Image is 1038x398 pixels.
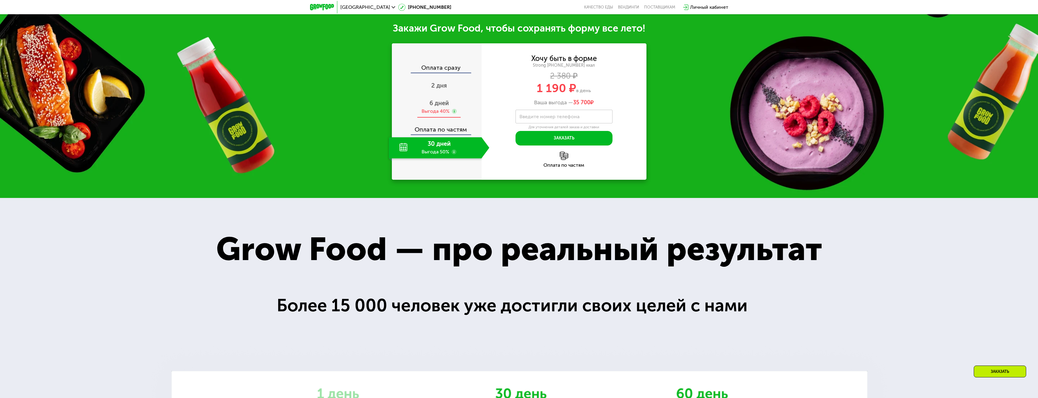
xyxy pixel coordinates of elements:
[482,63,646,68] div: Strong [PHONE_NUMBER] ккал
[974,366,1026,377] div: Заказать
[392,65,482,72] div: Оплата сразу
[560,152,568,160] img: l6xcnZfty9opOoJh.png
[429,99,449,107] span: 6 дней
[519,115,579,118] label: Введите номер телефона
[644,5,675,10] div: поставщикам
[531,55,597,62] div: Хочу быть в форме
[422,108,449,115] div: Выгода 40%
[431,82,447,89] span: 2 дня
[537,81,576,95] span: 1 190 ₽
[482,163,646,168] div: Оплата по частям
[482,73,646,79] div: 2 380 ₽
[573,99,594,106] span: ₽
[277,292,761,319] div: Более 15 000 человек уже достигли своих целей с нами
[392,120,482,134] div: Оплата по частям
[482,99,646,106] div: Ваша выгода —
[398,4,451,11] a: [PHONE_NUMBER]
[340,5,390,10] span: [GEOGRAPHIC_DATA]
[690,4,728,11] div: Личный кабинет
[618,5,639,10] a: Вендинги
[192,225,846,274] div: Grow Food — про реальный результат
[576,88,591,93] span: в день
[584,5,613,10] a: Качество еды
[573,99,590,106] span: 35 700
[516,131,612,145] button: Заказать
[516,125,612,130] div: Для уточнения деталей заказа и доставки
